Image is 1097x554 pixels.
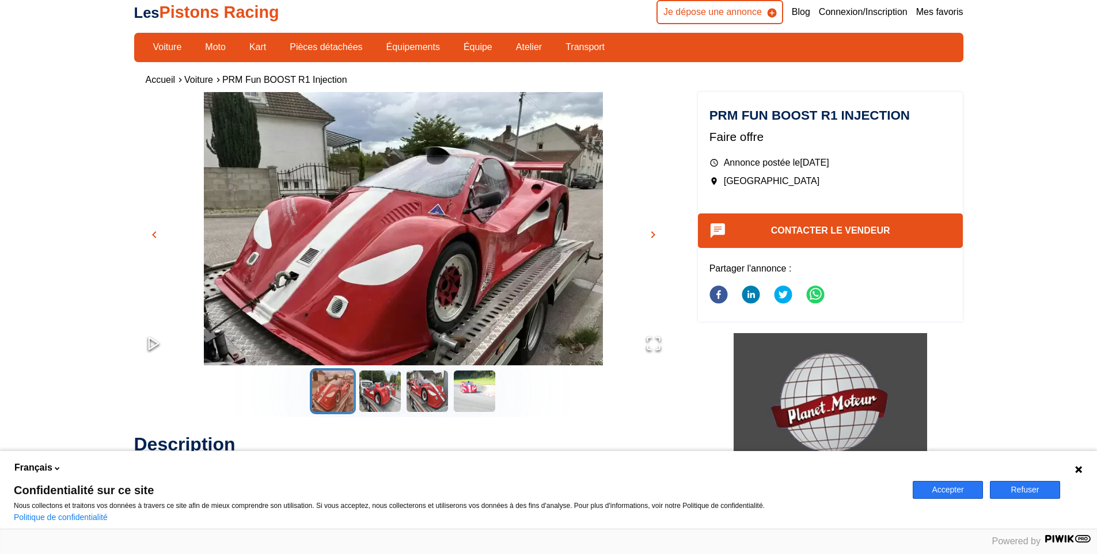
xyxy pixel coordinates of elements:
p: Annonce postée le [DATE] [709,156,952,169]
button: facebook [709,278,728,313]
span: Français [14,461,52,474]
a: Kart [242,37,274,57]
button: Play or Pause Slideshow [134,324,173,365]
button: Contacter le vendeur [698,213,963,248]
button: chevron_left [146,226,163,243]
a: LesPistons Racing [134,3,279,21]
p: Faire offre [709,128,952,145]
a: Contacter le vendeur [771,226,890,235]
span: chevron_left [147,228,161,242]
div: Thumbnail Navigation [134,368,673,414]
a: Mes favoris [916,6,963,18]
p: [GEOGRAPHIC_DATA] [709,175,952,188]
a: Voiture [184,75,213,85]
button: twitter [774,278,792,313]
a: Atelier [508,37,549,57]
a: Politique de confidentialité [14,513,108,522]
button: whatsapp [806,278,825,313]
a: PRM Fun BOOST R1 Injection [222,75,347,85]
p: Nous collectons et traitons vos données à travers ce site afin de mieux comprendre son utilisatio... [14,502,899,510]
a: Voiture [146,37,189,57]
button: Go to Slide 3 [404,368,450,414]
a: Équipe [456,37,500,57]
a: Connexion/Inscription [819,6,908,18]
button: Accepter [913,481,983,499]
a: Équipements [379,37,447,57]
button: chevron_right [644,226,662,243]
span: Confidentialité sur ce site [14,484,899,496]
button: Refuser [990,481,1060,499]
span: chevron_right [646,228,660,242]
button: Go to Slide 4 [451,368,498,414]
h1: PRM Fun BOOST R1 Injection [709,109,952,122]
a: Transport [558,37,612,57]
button: Go to Slide 2 [357,368,403,414]
button: Open Fullscreen [634,324,673,365]
button: Go to Slide 1 [310,368,356,414]
a: Pièces détachées [282,37,370,57]
a: Accueil [146,75,176,85]
span: Powered by [992,536,1041,546]
img: image [134,92,673,391]
a: Moto [198,37,233,57]
button: linkedin [742,278,760,313]
div: Go to Slide 1 [134,92,673,365]
a: Blog [792,6,810,18]
span: Les [134,5,160,21]
h2: Description [134,433,673,456]
p: Partager l'annonce : [709,262,952,275]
